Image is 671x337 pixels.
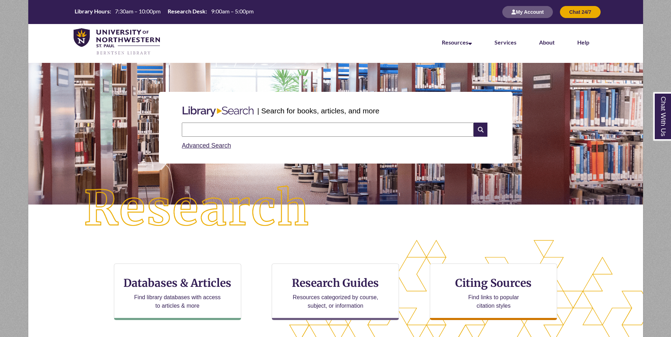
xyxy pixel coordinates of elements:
h3: Citing Sources [451,276,537,290]
button: My Account [502,6,553,18]
img: Libary Search [179,104,257,120]
span: 7:30am – 10:00pm [115,8,161,14]
a: Databases & Articles Find library databases with access to articles & more [114,264,241,320]
p: | Search for books, articles, and more [257,105,379,116]
h3: Databases & Articles [120,276,235,290]
span: 9:00am – 5:00pm [211,8,254,14]
img: UNWSP Library Logo [74,28,160,56]
a: Citing Sources Find links to popular citation styles [430,264,557,320]
th: Research Desk: [165,7,208,15]
a: Help [577,39,589,46]
button: Chat 24/7 [560,6,600,18]
p: Resources categorized by course, subject, or information [289,293,382,310]
i: Search [474,123,487,137]
a: Advanced Search [182,142,231,149]
a: Resources [442,39,472,46]
a: Hours Today [72,7,256,17]
img: Research [59,161,335,257]
a: My Account [502,9,553,15]
p: Find library databases with access to articles & more [131,293,224,310]
th: Library Hours: [72,7,112,15]
a: Chat 24/7 [560,9,600,15]
table: Hours Today [72,7,256,16]
p: Find links to popular citation styles [459,293,528,310]
a: Services [494,39,516,46]
h3: Research Guides [278,276,393,290]
a: Research Guides Resources categorized by course, subject, or information [272,264,399,320]
a: About [539,39,555,46]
